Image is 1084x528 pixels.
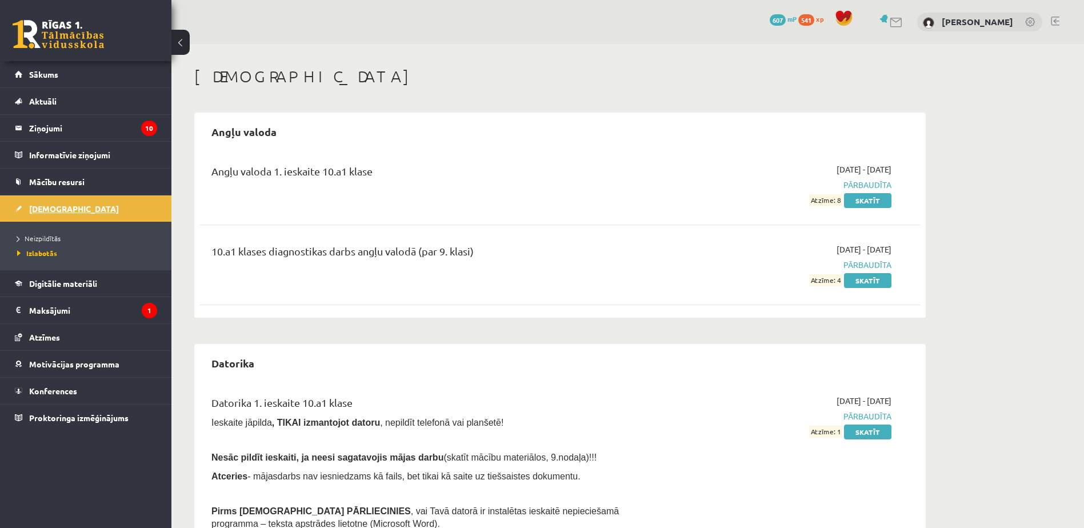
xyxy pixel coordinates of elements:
[29,142,157,168] legend: Informatīvie ziņojumi
[272,418,380,427] b: , TIKAI izmantojot datoru
[770,14,786,26] span: 607
[837,163,891,175] span: [DATE] - [DATE]
[837,395,891,407] span: [DATE] - [DATE]
[809,194,842,206] span: Atzīme: 8
[770,14,797,23] a: 607 mP
[15,405,157,431] a: Proktoringa izmēģinājums
[15,351,157,377] a: Motivācijas programma
[142,303,157,318] i: 1
[211,243,659,265] div: 10.a1 klases diagnostikas darbs angļu valodā (par 9. klasi)
[194,67,926,86] h1: [DEMOGRAPHIC_DATA]
[211,471,247,481] b: Atceries
[942,16,1013,27] a: [PERSON_NAME]
[200,118,288,145] h2: Angļu valoda
[15,297,157,323] a: Maksājumi1
[211,506,411,516] span: Pirms [DEMOGRAPHIC_DATA] PĀRLIECINIES
[676,179,891,191] span: Pārbaudīta
[13,20,104,49] a: Rīgas 1. Tālmācības vidusskola
[816,14,823,23] span: xp
[443,453,597,462] span: (skatīt mācību materiālos, 9.nodaļa)!!!
[211,163,659,185] div: Angļu valoda 1. ieskaite 10.a1 klase
[15,195,157,222] a: [DEMOGRAPHIC_DATA]
[837,243,891,255] span: [DATE] - [DATE]
[844,193,891,208] a: Skatīt
[809,274,842,286] span: Atzīme: 4
[211,418,503,427] span: Ieskaite jāpilda , nepildīt telefonā vai planšetē!
[141,121,157,136] i: 10
[15,270,157,297] a: Digitālie materiāli
[29,359,119,369] span: Motivācijas programma
[15,378,157,404] a: Konferences
[29,297,157,323] legend: Maksājumi
[787,14,797,23] span: mP
[211,471,581,481] span: - mājasdarbs nav iesniedzams kā fails, bet tikai kā saite uz tiešsaistes dokumentu.
[17,248,160,258] a: Izlabotās
[676,259,891,271] span: Pārbaudīta
[17,249,57,258] span: Izlabotās
[15,142,157,168] a: Informatīvie ziņojumi
[29,386,77,396] span: Konferences
[17,233,160,243] a: Neizpildītās
[15,169,157,195] a: Mācību resursi
[15,88,157,114] a: Aktuāli
[29,96,57,106] span: Aktuāli
[844,425,891,439] a: Skatīt
[29,413,129,423] span: Proktoringa izmēģinājums
[676,410,891,422] span: Pārbaudīta
[798,14,829,23] a: 541 xp
[29,69,58,79] span: Sākums
[798,14,814,26] span: 541
[211,395,659,416] div: Datorika 1. ieskaite 10.a1 klase
[15,61,157,87] a: Sākums
[29,115,157,141] legend: Ziņojumi
[29,177,85,187] span: Mācību resursi
[17,234,61,243] span: Neizpildītās
[15,115,157,141] a: Ziņojumi10
[29,332,60,342] span: Atzīmes
[211,453,443,462] span: Nesāc pildīt ieskaiti, ja neesi sagatavojis mājas darbu
[809,426,842,438] span: Atzīme: 1
[923,17,934,29] img: Madara Kārklevalka
[15,324,157,350] a: Atzīmes
[200,350,266,377] h2: Datorika
[29,203,119,214] span: [DEMOGRAPHIC_DATA]
[844,273,891,288] a: Skatīt
[29,278,97,289] span: Digitālie materiāli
